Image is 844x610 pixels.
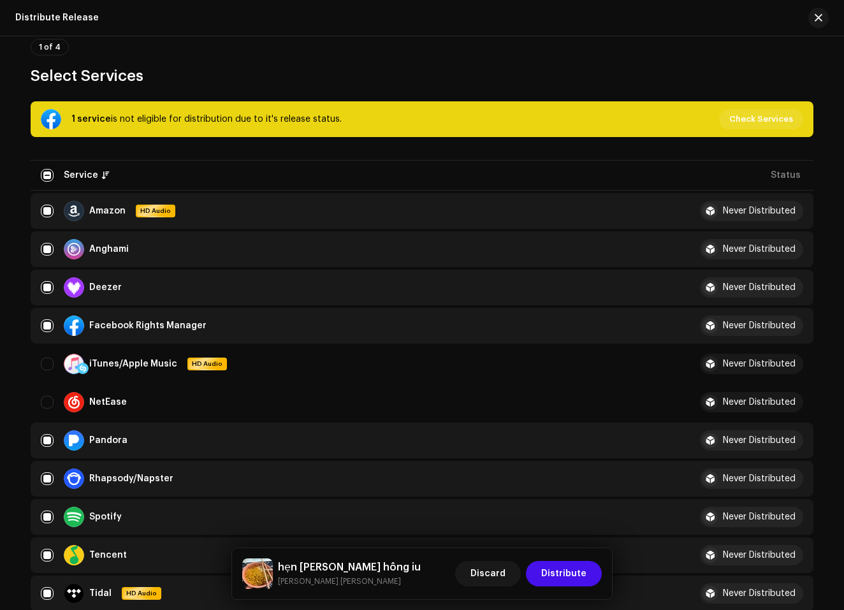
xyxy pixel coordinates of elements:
[526,561,602,586] button: Distribute
[723,321,796,330] div: Never Distributed
[470,561,506,586] span: Discard
[89,474,173,483] div: Rhapsody/Napster
[89,207,126,215] div: Amazon
[89,551,127,560] div: Tencent
[71,112,342,127] div: is not eligible for distribution due to it's release status.
[278,575,421,588] small: hẹn hò nhưng hông iu
[541,561,586,586] span: Distribute
[89,359,177,368] div: iTunes/Apple Music
[89,398,127,407] div: NetEase
[89,321,207,330] div: Facebook Rights Manager
[71,115,111,124] strong: 1 service
[723,512,796,521] div: Never Distributed
[189,359,226,368] span: HD Audio
[723,359,796,368] div: Never Distributed
[723,398,796,407] div: Never Distributed
[729,106,793,132] span: Check Services
[723,283,796,292] div: Never Distributed
[137,207,174,215] span: HD Audio
[723,551,796,560] div: Never Distributed
[723,207,796,215] div: Never Distributed
[723,589,796,598] div: Never Distributed
[39,43,61,51] span: 1 of 4
[723,245,796,254] div: Never Distributed
[31,66,813,86] h3: Select Services
[723,436,796,445] div: Never Distributed
[89,589,112,598] div: Tidal
[242,558,273,589] img: b846c2ec-849a-4bae-a5d0-1e9ede280244
[123,589,160,598] span: HD Audio
[89,283,122,292] div: Deezer
[89,436,127,445] div: Pandora
[719,109,803,129] button: Check Services
[723,474,796,483] div: Never Distributed
[455,561,521,586] button: Discard
[278,560,421,575] h5: hẹn hò nhưng hông iu
[15,13,99,23] div: Distribute Release
[89,512,122,521] div: Spotify
[89,245,129,254] div: Anghami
